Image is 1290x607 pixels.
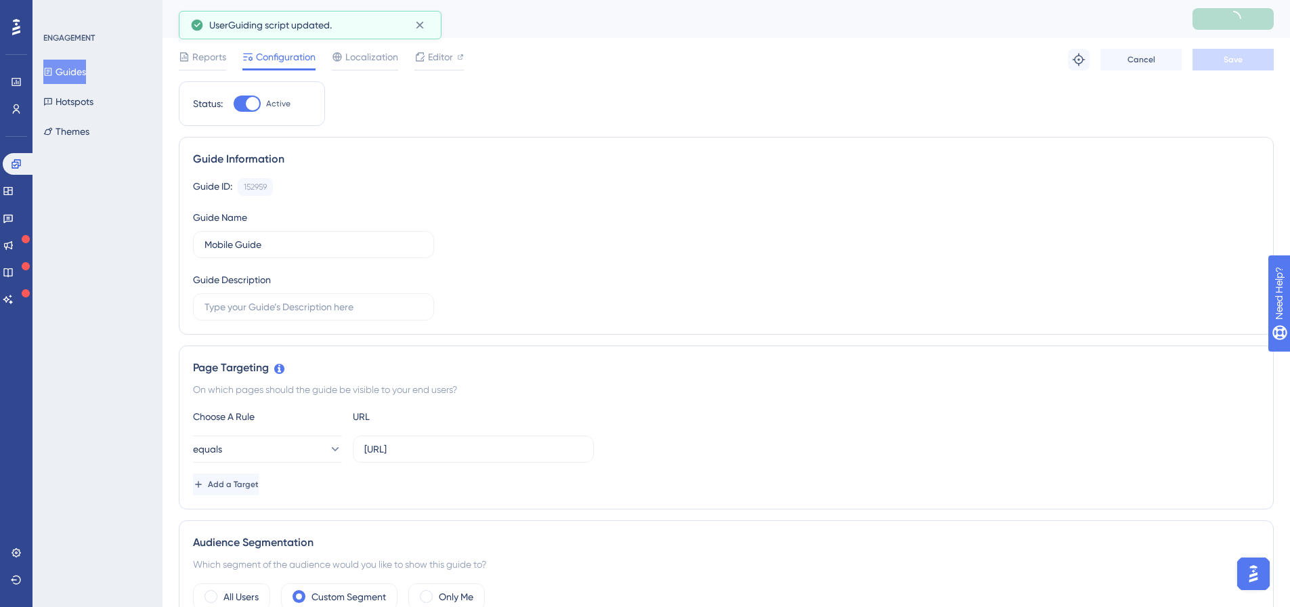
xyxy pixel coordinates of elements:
[1224,54,1243,65] span: Save
[193,96,223,112] div: Status:
[256,49,316,65] span: Configuration
[1100,49,1182,70] button: Cancel
[43,33,95,43] div: ENGAGEMENT
[43,60,86,84] button: Guides
[311,589,386,605] label: Custom Segment
[345,49,398,65] span: Localization
[193,381,1260,398] div: On which pages should the guide be visible to your end users?
[209,17,332,33] span: UserGuiding script updated.
[193,556,1260,572] div: Which segment of the audience would you like to show this guide to?
[1127,54,1155,65] span: Cancel
[439,589,473,605] label: Only Me
[205,299,423,314] input: Type your Guide’s Description here
[193,474,259,495] button: Add a Target
[223,589,259,605] label: All Users
[353,409,502,425] div: URL
[193,209,247,226] div: Guide Name
[193,409,342,425] div: Choose A Rule
[179,9,1159,28] div: Mobile Guide
[266,98,291,109] span: Active
[193,436,342,463] button: equals
[205,237,423,252] input: Type your Guide’s Name here
[208,479,259,490] span: Add a Target
[244,182,267,192] div: 152959
[193,535,1260,551] div: Audience Segmentation
[193,272,271,288] div: Guide Description
[32,3,85,20] span: Need Help?
[1192,49,1274,70] button: Save
[193,360,1260,376] div: Page Targeting
[428,49,453,65] span: Editor
[1233,553,1274,594] iframe: UserGuiding AI Assistant Launcher
[193,441,222,457] span: equals
[192,49,226,65] span: Reports
[43,119,89,144] button: Themes
[364,442,582,457] input: yourwebsite.com/path
[43,89,93,114] button: Hotspots
[193,151,1260,167] div: Guide Information
[193,178,232,196] div: Guide ID:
